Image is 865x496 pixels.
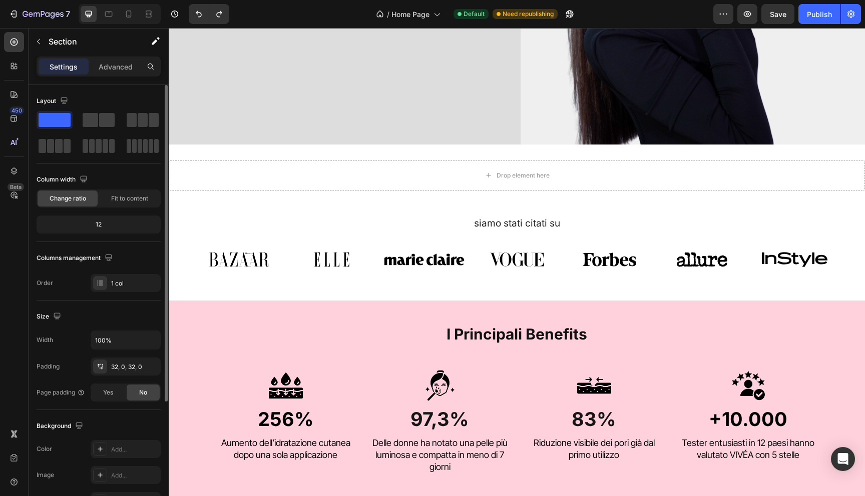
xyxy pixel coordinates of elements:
[100,340,135,375] img: gempages_564700255405212683-c4863ab8-0013-42c2-a765-31a43bacac34.png
[278,297,418,315] strong: I Principali Benefits
[50,61,78,72] p: Settings
[30,216,111,246] img: gempages_564700255405212683-8882e713-99da-42de-b67d-b25047ce113e.svg
[111,279,158,288] div: 1 col
[111,445,158,454] div: Add...
[328,143,381,151] div: Drop element here
[391,9,429,19] span: Home Page
[37,335,53,344] div: Width
[37,310,63,323] div: Size
[513,409,646,432] span: Tester entusiasti in 12 paesi hanno valutato VIVÉA con 5 stelle
[37,419,85,433] div: Background
[37,278,53,287] div: Order
[91,331,160,349] input: Auto
[807,9,832,19] div: Publish
[831,447,855,471] div: Open Intercom Messenger
[408,340,443,375] img: gempages_564700255405212683-6f0f16ff-596f-4529-a0fc-befea22bf62d.png
[798,4,840,24] button: Publish
[37,251,115,265] div: Columns management
[99,61,133,72] p: Advanced
[242,379,300,402] strong: 97,3%
[50,194,86,203] span: Change ratio
[562,340,597,375] img: gempages_564700255405212683-dc6e1a7c-4e7c-41b7-a2be-caf3827e9351.png
[39,217,159,231] div: 12
[123,216,203,246] img: gempages_564700255405212683-233d62fc-faf2-4577-ab91-79324e75e37d.svg
[139,388,147,397] span: No
[4,4,75,24] button: 7
[53,409,182,432] span: Aumento dell’idratazione cutanea dopo una sola applicazione
[189,4,229,24] div: Undo/Redo
[586,216,666,246] img: gempages_564700255405212683-3ca0fde6-e031-4ab6-b658-5f22b3178635.svg
[37,388,85,397] div: Page padding
[215,216,296,246] img: gempages_564700255405212683-a03c46ab-8122-4285-944a-deb0a34952b2.svg
[111,362,158,371] div: 32, 0, 32, 0
[49,35,131,47] p: Section
[387,9,389,19] span: /
[10,106,24,114] div: 450
[111,194,148,203] span: Fit to content
[493,216,574,246] img: gempages_564700255405212683-76b0f16e-0fc9-4856-8847-357292763081.svg
[37,94,70,108] div: Layout
[30,188,666,203] h2: siamo stati citati su
[103,388,113,397] span: Yes
[37,362,60,371] div: Padding
[365,409,486,432] span: Riduzione visibile dei pori già dal primo utilizzo
[540,379,619,402] strong: +10.000
[66,8,70,20] p: 7
[403,379,448,402] strong: 83%
[89,379,145,402] strong: 256%
[400,216,481,246] img: gempages_564700255405212683-07b25949-9dd5-44df-a95f-1d102cec4e94.svg
[761,4,794,24] button: Save
[503,9,554,18] span: Need republishing
[464,9,485,18] span: Default
[770,10,786,18] span: Save
[37,470,54,479] div: Image
[254,340,289,375] img: gempages_564700255405212683-83202c28-90d9-4bc9-b81e-b2debb1dd3ec.png
[37,173,90,186] div: Column width
[111,471,158,480] div: Add...
[169,28,865,496] iframe: Design area
[204,409,339,444] span: Delle donne ha notato una pelle più luminosa e compatta in meno di 7 giorni
[8,183,24,191] div: Beta
[37,444,52,453] div: Color
[308,216,388,246] img: gempages_564700255405212683-6d2f2ff0-b2d0-4285-9210-79c09302cd5c.svg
